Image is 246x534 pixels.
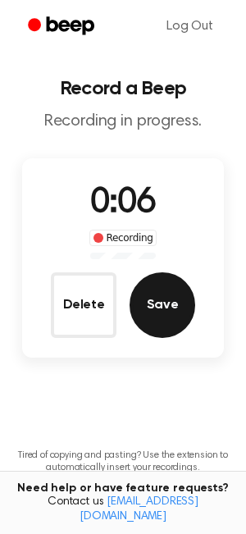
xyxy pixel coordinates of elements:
p: Tired of copying and pasting? Use the extension to automatically insert your recordings. [13,450,233,474]
button: Save Audio Record [130,272,195,338]
a: Beep [16,11,109,43]
h1: Record a Beep [13,79,233,98]
a: [EMAIL_ADDRESS][DOMAIN_NAME] [80,496,198,523]
p: Recording in progress. [13,112,233,132]
span: 0:06 [90,186,156,221]
button: Delete Audio Record [51,272,116,338]
a: Log Out [150,7,230,46]
span: Contact us [10,495,236,524]
div: Recording [89,230,157,246]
